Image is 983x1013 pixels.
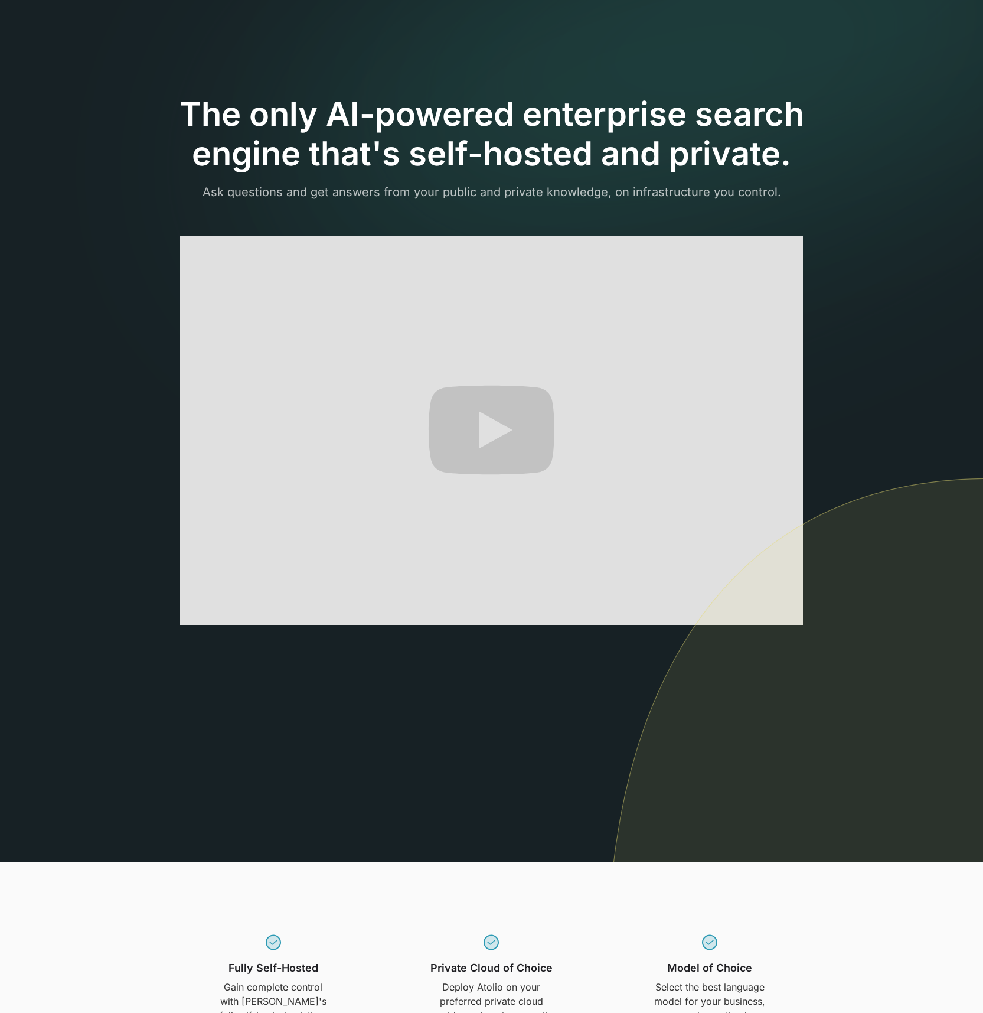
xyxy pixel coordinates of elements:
[228,962,318,975] h3: Fully Self-Hosted
[430,962,553,975] h3: Private Cloud of Choice
[608,478,983,862] img: line
[146,95,837,174] h1: The only AI-powered enterprise search engine that's self-hosted and private.
[180,236,803,624] iframe: Atolio in 60 Seconds: Your AI-Enabled Enterprise Search Solution
[146,183,837,201] p: Ask questions and get answers from your public and private knowledge, on infrastructure you control.
[667,962,752,975] h3: Model of Choice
